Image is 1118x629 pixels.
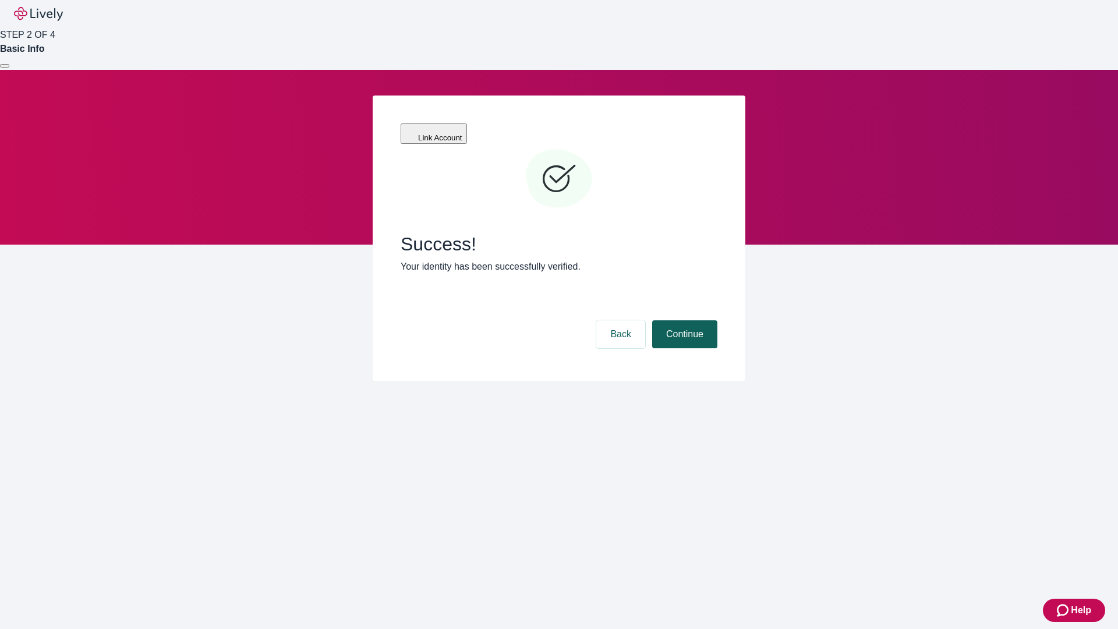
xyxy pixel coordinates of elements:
span: Help [1071,603,1091,617]
img: Lively [14,7,63,21]
button: Continue [652,320,717,348]
button: Back [596,320,645,348]
p: Your identity has been successfully verified. [401,260,717,274]
span: Success! [401,233,717,255]
button: Link Account [401,123,467,144]
button: Zendesk support iconHelp [1043,599,1105,622]
svg: Checkmark icon [524,144,594,214]
svg: Zendesk support icon [1057,603,1071,617]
